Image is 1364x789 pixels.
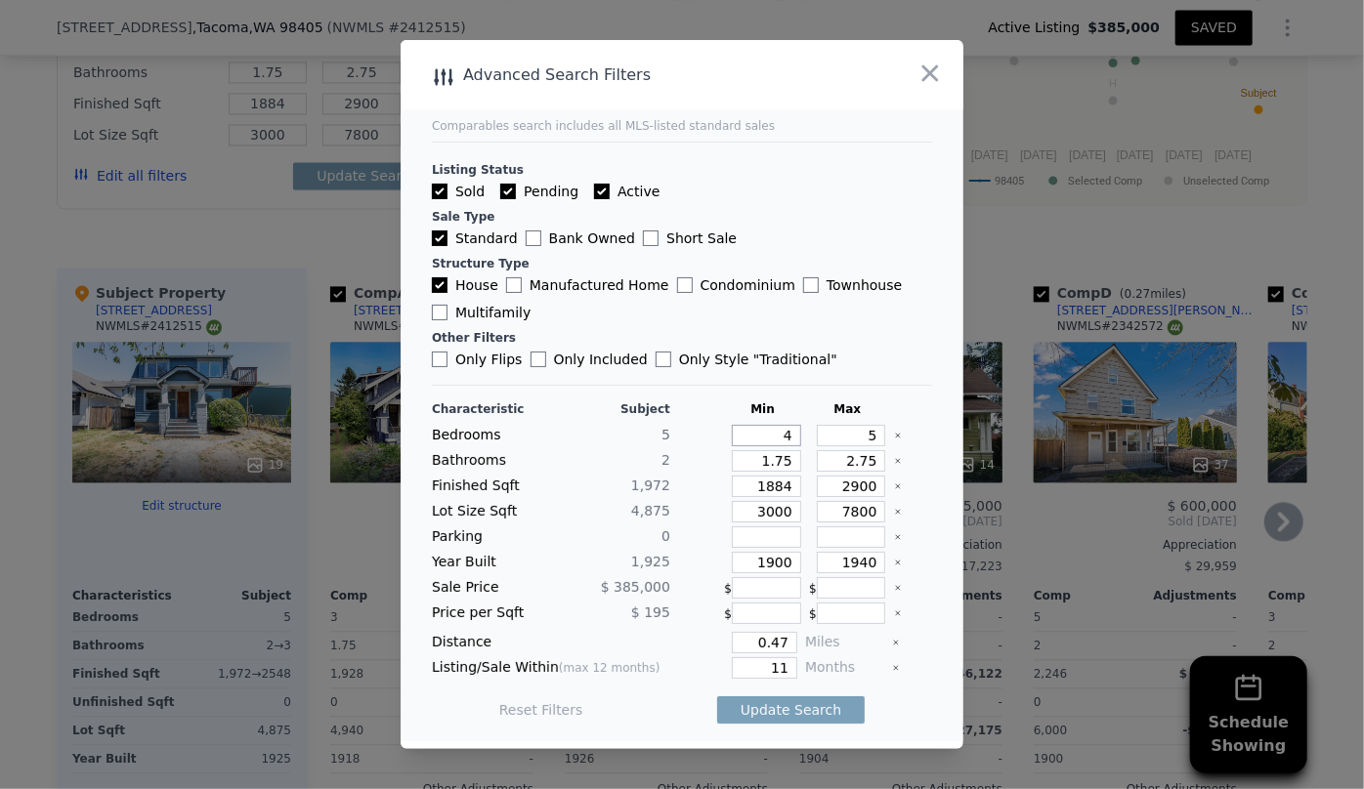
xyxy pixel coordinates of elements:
button: Update Search [717,696,865,724]
label: Standard [432,228,518,248]
div: Miles [805,632,884,653]
div: Sale Price [432,577,547,599]
input: Pending [500,184,516,199]
div: Advanced Search Filters [401,62,851,89]
div: Other Filters [432,330,932,346]
div: $ [724,577,801,599]
div: Lot Size Sqft [432,501,547,522]
label: Condominium [677,275,795,295]
button: Clear [894,482,902,490]
button: Clear [894,432,902,439]
button: Clear [894,457,902,465]
span: (max 12 months) [559,661,661,675]
input: Only Style "Traditional" [656,352,671,367]
button: Clear [892,664,900,672]
div: Bedrooms [432,425,547,446]
label: Only Flips [432,350,523,369]
button: Clear [894,533,902,541]
input: Short Sale [643,230,659,246]
input: Manufactured Home [506,277,522,293]
div: Subject [555,401,670,417]
span: 2 [661,452,670,468]
input: Only Included [531,352,546,367]
div: Structure Type [432,256,932,271]
label: Only Style " Traditional " [656,350,837,369]
div: Distance [432,632,670,653]
span: 1,925 [631,554,670,569]
label: Townhouse [803,275,902,295]
label: Bank Owned [526,228,635,248]
button: Clear [894,559,902,566]
span: 4,875 [631,503,670,519]
div: Months [805,657,884,679]
button: Clear [892,639,900,646]
div: Finished Sqft [432,476,547,497]
label: Multifamily [432,303,531,322]
div: Sale Type [432,209,932,225]
span: 0 [661,528,670,544]
label: Active [594,182,660,201]
div: Price per Sqft [432,602,547,624]
button: Clear [894,609,902,617]
input: Multifamily [432,305,448,320]
span: 1,972 [631,478,670,493]
div: Listing/Sale Within [432,657,670,679]
div: $ [809,577,886,599]
span: $ 385,000 [601,579,670,595]
label: Pending [500,182,578,201]
input: Active [594,184,610,199]
button: Reset [499,700,583,720]
input: Sold [432,184,448,199]
div: Max [809,401,886,417]
span: 5 [661,427,670,442]
div: Min [724,401,801,417]
label: House [432,275,498,295]
div: Year Built [432,552,547,573]
div: $ [809,602,886,624]
label: Short Sale [643,228,737,248]
button: Clear [894,584,902,592]
div: Listing Status [432,162,932,178]
input: Condominium [677,277,693,293]
div: Characteristic [432,401,547,417]
input: Standard [432,230,448,246]
button: Clear [894,508,902,516]
input: Only Flips [432,352,448,367]
input: House [432,277,448,293]
div: Bathrooms [432,450,547,472]
div: $ [724,602,801,624]
input: Bank Owned [526,230,541,246]
div: Parking [432,526,547,548]
span: $ 195 [631,604,670,620]
input: Townhouse [803,277,819,293]
label: Only Included [531,350,648,369]
label: Manufactured Home [506,275,669,295]
div: Comparables search includes all MLS-listed standard sales [432,118,932,134]
label: Sold [432,182,485,201]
